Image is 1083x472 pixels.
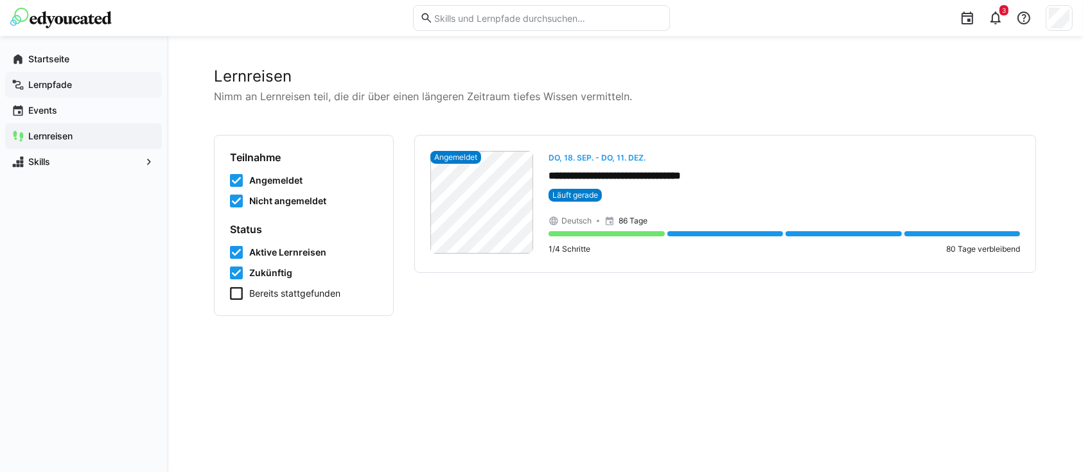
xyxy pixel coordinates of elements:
[561,216,592,226] span: Deutsch
[434,152,477,162] span: Angemeldet
[249,195,326,207] span: Nicht angemeldet
[249,174,303,187] span: Angemeldet
[230,223,378,236] h4: Status
[249,267,292,279] span: Zukünftig
[214,89,1036,104] p: Nimm an Lernreisen teil, die dir über einen längeren Zeitraum tiefes Wissen vermitteln.
[214,67,1036,86] h2: Lernreisen
[249,287,340,300] span: Bereits stattgefunden
[619,216,647,226] p: 86 Tage
[946,244,1020,254] p: 80 Tage verbleibend
[549,244,590,254] p: 1/4 Schritte
[549,153,646,162] span: Do, 18. Sep. - Do, 11. Dez.
[230,151,378,164] h4: Teilnahme
[552,190,598,200] span: Läuft gerade
[1002,6,1006,14] span: 3
[433,12,663,24] input: Skills und Lernpfade durchsuchen…
[249,246,326,259] span: Aktive Lernreisen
